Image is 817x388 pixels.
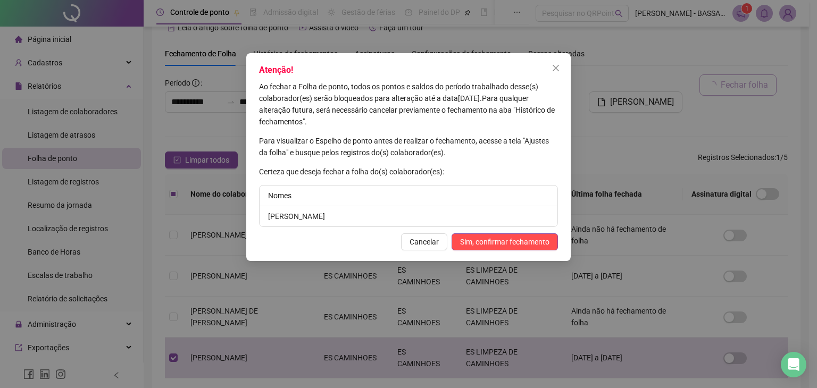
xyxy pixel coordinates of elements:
span: Para qualquer alteração futura, será necessário cancelar previamente o fechamento na aba "Históri... [259,94,555,126]
li: [PERSON_NAME] [260,206,557,226]
span: Nomes [268,191,291,200]
span: Ao fechar a Folha de ponto, todos os pontos e saldos do período trabalhado desse(s) colaborador(e... [259,82,538,103]
span: Para visualizar o Espelho de ponto antes de realizar o fechamento, acesse a tela "Ajustes da folh... [259,137,549,157]
div: Open Intercom Messenger [781,352,806,377]
span: close [552,64,560,72]
span: Sim, confirmar fechamento [460,236,549,248]
button: Sim, confirmar fechamento [452,233,558,250]
span: Certeza que deseja fechar a folha do(s) colaborador(es): [259,167,444,176]
span: Cancelar [410,236,439,248]
button: Close [547,60,564,77]
button: Cancelar [401,233,447,250]
span: Atenção! [259,65,293,75]
p: [DATE] . [259,81,558,128]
